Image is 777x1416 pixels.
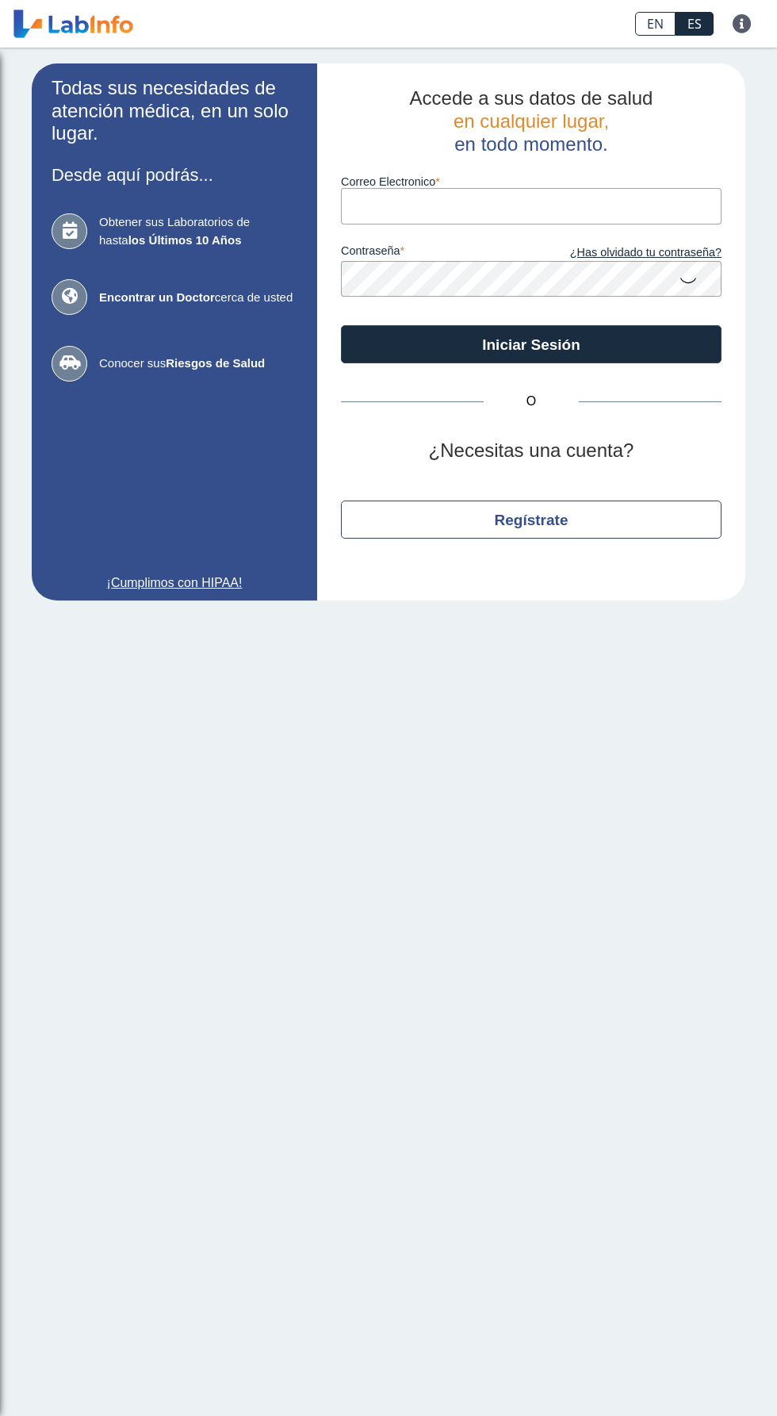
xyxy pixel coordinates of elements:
h2: ¿Necesitas una cuenta? [341,439,721,462]
span: Conocer sus [99,355,297,373]
a: EN [635,12,676,36]
span: cerca de usted [99,289,297,307]
a: ES [676,12,714,36]
button: Iniciar Sesión [341,325,721,363]
b: Encontrar un Doctor [99,290,215,304]
label: Correo Electronico [341,175,721,188]
h2: Todas sus necesidades de atención médica, en un solo lugar. [52,77,297,145]
span: Accede a sus datos de salud [410,87,653,109]
b: los Últimos 10 Años [128,233,242,247]
label: contraseña [341,244,531,262]
span: en todo momento. [454,133,607,155]
span: O [484,392,579,411]
span: Obtener sus Laboratorios de hasta [99,213,297,249]
span: en cualquier lugar, [454,110,609,132]
b: Riesgos de Salud [166,356,265,370]
button: Regístrate [341,501,721,539]
h3: Desde aquí podrás... [52,165,297,185]
a: ¿Has olvidado tu contraseña? [531,244,721,262]
a: ¡Cumplimos con HIPAA! [52,574,297,593]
